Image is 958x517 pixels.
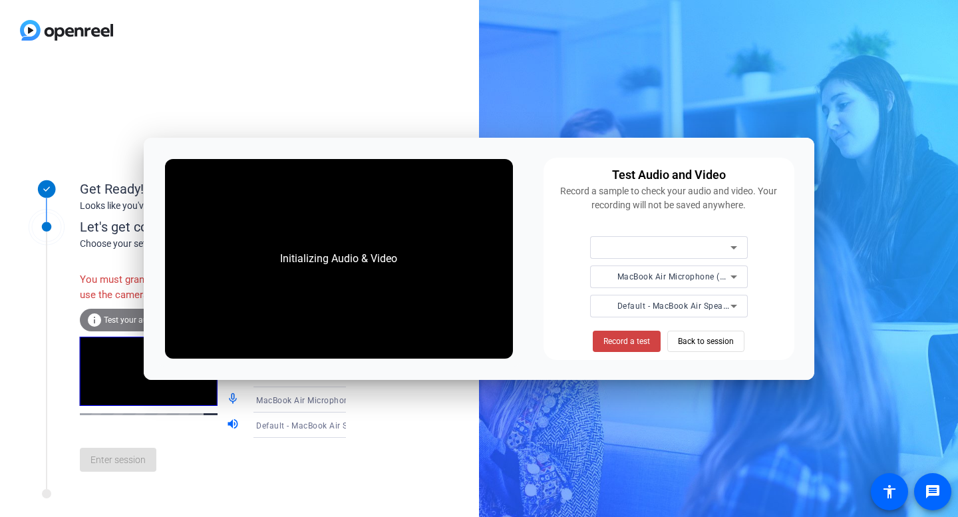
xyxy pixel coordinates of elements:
mat-icon: message [925,484,941,500]
span: MacBook Air Microphone (Built-in) [256,395,389,405]
div: Let's get connected. [80,217,373,237]
span: Default - MacBook Air Speakers (Built-in) [256,420,414,431]
span: Default - MacBook Air Speakers (Built-in) [617,300,775,311]
button: Back to session [667,331,744,352]
button: Record a test [593,331,661,352]
span: Test your audio and video [104,315,196,325]
span: MacBook Air Microphone (Built-in) [617,271,750,281]
mat-icon: volume_up [226,417,242,433]
div: Choose your settings [80,237,373,251]
mat-icon: accessibility [881,484,897,500]
span: Back to session [678,329,734,354]
div: Looks like you've been invited to join [80,199,346,213]
div: You must grant permissions to use the camera. [80,265,226,309]
div: Initializing Audio & Video [267,238,410,280]
mat-icon: info [86,312,102,328]
div: Record a sample to check your audio and video. Your recording will not be saved anywhere. [552,184,786,212]
span: Record a test [603,335,650,347]
div: Test Audio and Video [612,166,726,184]
mat-icon: mic_none [226,392,242,408]
div: Get Ready! [80,179,346,199]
